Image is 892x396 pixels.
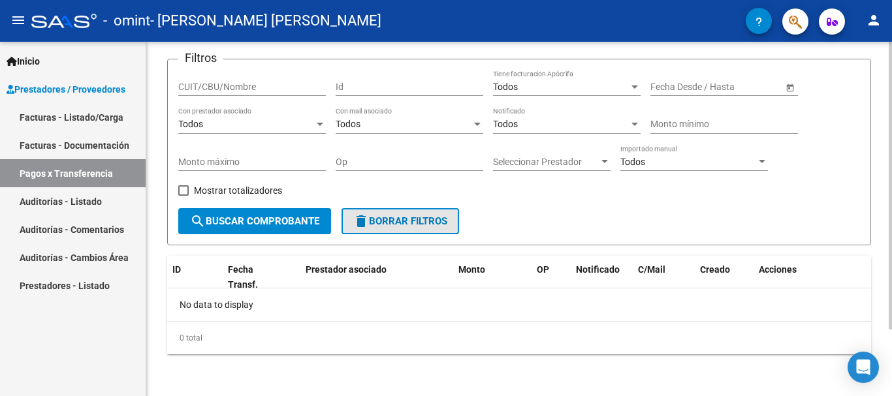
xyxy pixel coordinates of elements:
span: Seleccionar Prestador [493,157,599,168]
div: No data to display [167,288,871,321]
h3: Filtros [178,49,223,67]
span: Todos [336,119,360,129]
span: Buscar Comprobante [190,215,319,227]
span: Creado [700,264,730,275]
span: Fecha Transf. [228,264,258,290]
mat-icon: menu [10,12,26,28]
datatable-header-cell: Monto [453,256,532,299]
datatable-header-cell: Fecha Transf. [223,256,281,299]
span: Todos [178,119,203,129]
span: Acciones [759,264,797,275]
datatable-header-cell: C/Mail [633,256,695,299]
datatable-header-cell: Prestador asociado [300,256,453,299]
span: Monto [458,264,485,275]
datatable-header-cell: Acciones [754,256,871,299]
div: 0 total [167,322,871,354]
datatable-header-cell: ID [167,256,223,299]
span: Todos [493,119,518,129]
datatable-header-cell: OP [532,256,571,299]
span: Inicio [7,54,40,69]
div: Open Intercom Messenger [848,352,879,383]
span: OP [537,264,549,275]
button: Borrar Filtros [342,208,459,234]
span: ID [172,264,181,275]
datatable-header-cell: Creado [695,256,754,299]
input: Fecha fin [709,82,773,93]
span: Notificado [576,264,620,275]
span: Todos [493,82,518,92]
button: Open calendar [783,80,797,94]
span: Prestadores / Proveedores [7,82,125,97]
button: Buscar Comprobante [178,208,331,234]
span: Prestador asociado [306,264,387,275]
datatable-header-cell: Notificado [571,256,633,299]
span: - [PERSON_NAME] [PERSON_NAME] [150,7,381,35]
span: Todos [620,157,645,167]
mat-icon: search [190,213,206,229]
mat-icon: delete [353,213,369,229]
input: Fecha inicio [650,82,698,93]
span: Mostrar totalizadores [194,183,282,198]
span: - omint [103,7,150,35]
span: C/Mail [638,264,665,275]
mat-icon: person [866,12,882,28]
span: Borrar Filtros [353,215,447,227]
